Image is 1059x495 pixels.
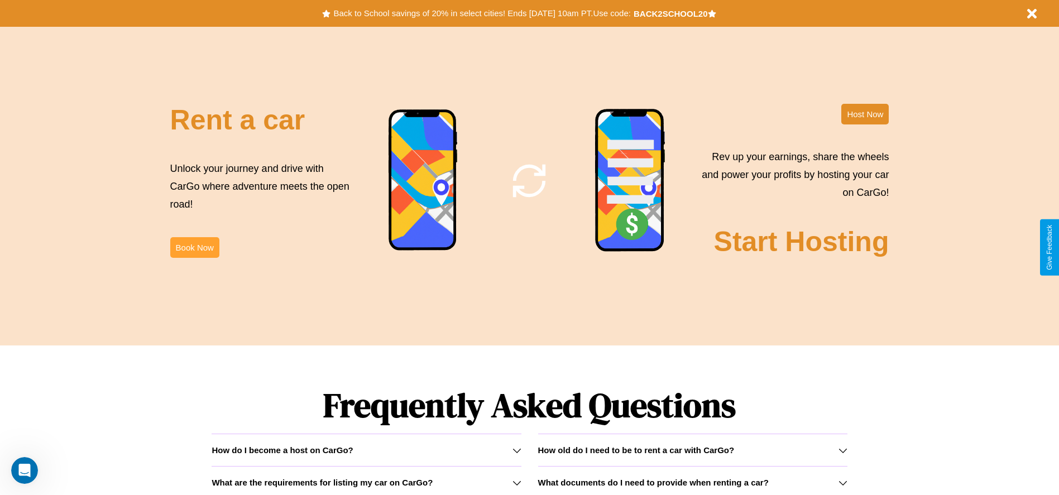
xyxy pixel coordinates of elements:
[170,237,219,258] button: Book Now
[212,377,847,434] h1: Frequently Asked Questions
[1046,225,1053,270] div: Give Feedback
[11,457,38,484] iframe: Intercom live chat
[695,148,889,202] p: Rev up your earnings, share the wheels and power your profits by hosting your car on CarGo!
[388,109,458,252] img: phone
[634,9,708,18] b: BACK2SCHOOL20
[170,104,305,136] h2: Rent a car
[841,104,889,124] button: Host Now
[595,108,666,253] img: phone
[212,478,433,487] h3: What are the requirements for listing my car on CarGo?
[538,478,769,487] h3: What documents do I need to provide when renting a car?
[714,225,889,258] h2: Start Hosting
[538,445,735,455] h3: How old do I need to be to rent a car with CarGo?
[330,6,633,21] button: Back to School savings of 20% in select cities! Ends [DATE] 10am PT.Use code:
[170,160,353,214] p: Unlock your journey and drive with CarGo where adventure meets the open road!
[212,445,353,455] h3: How do I become a host on CarGo?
